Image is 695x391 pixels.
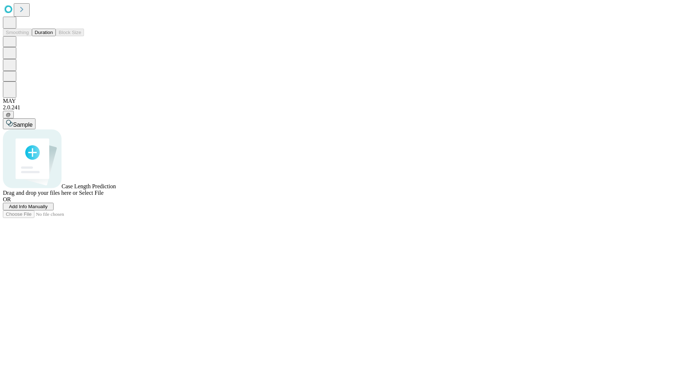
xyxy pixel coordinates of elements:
[56,29,84,36] button: Block Size
[62,183,116,189] span: Case Length Prediction
[79,190,104,196] span: Select File
[32,29,56,36] button: Duration
[3,111,14,118] button: @
[3,190,77,196] span: Drag and drop your files here or
[3,118,35,129] button: Sample
[3,104,692,111] div: 2.0.241
[13,122,33,128] span: Sample
[3,196,11,202] span: OR
[3,29,32,36] button: Smoothing
[9,204,48,209] span: Add Info Manually
[3,98,692,104] div: MAY
[3,203,54,210] button: Add Info Manually
[6,112,11,117] span: @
